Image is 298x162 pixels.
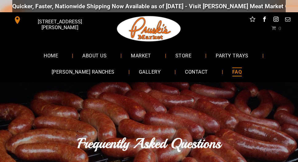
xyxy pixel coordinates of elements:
[284,15,292,25] a: email
[77,135,221,152] font: Frequently Asked Questions
[279,25,281,30] span: 0
[176,64,217,80] a: CONTACT
[272,15,280,25] a: instagram
[249,15,257,25] a: Social network
[42,64,124,80] a: [PERSON_NAME] RANCHES
[223,64,251,80] a: FAQ
[122,47,160,64] a: MARKET
[130,64,170,80] a: GALLERY
[34,47,67,64] a: HOME
[206,47,257,64] a: PARTY TRAYS
[116,12,182,45] img: Pruski-s+Market+HQ+Logo2-1920w.png
[23,16,97,33] span: [STREET_ADDRESS][PERSON_NAME]
[73,47,116,64] a: ABOUT US
[166,47,201,64] a: STORE
[9,15,98,25] a: [STREET_ADDRESS][PERSON_NAME]
[260,15,268,25] a: facebook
